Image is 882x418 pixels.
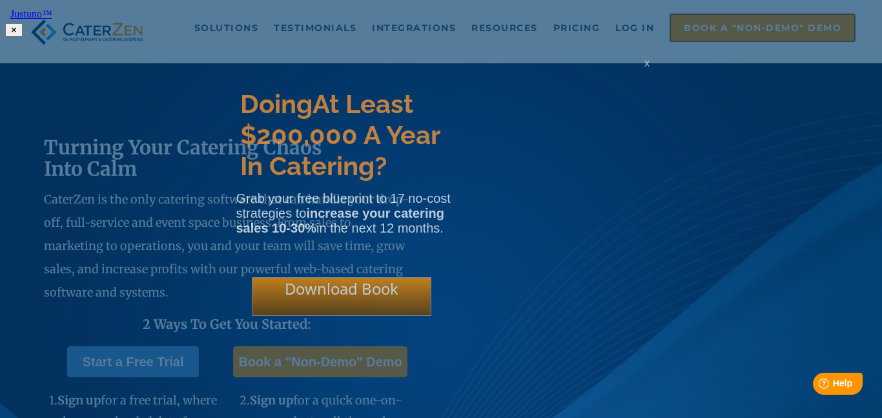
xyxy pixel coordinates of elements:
[767,368,868,404] iframe: Help widget launcher
[285,278,398,299] span: Download Book
[637,57,657,83] div: x
[252,277,431,316] div: Download Book
[5,23,23,37] button: ✕
[240,89,440,181] span: At Least $200,000 A Year In Catering?
[240,89,313,119] span: Doing
[236,206,444,235] strong: increase your catering sales 10-30%
[236,191,451,235] span: Grab your free blueprint to 17 no-cost strategies to in the next 12 months.
[644,57,650,69] span: x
